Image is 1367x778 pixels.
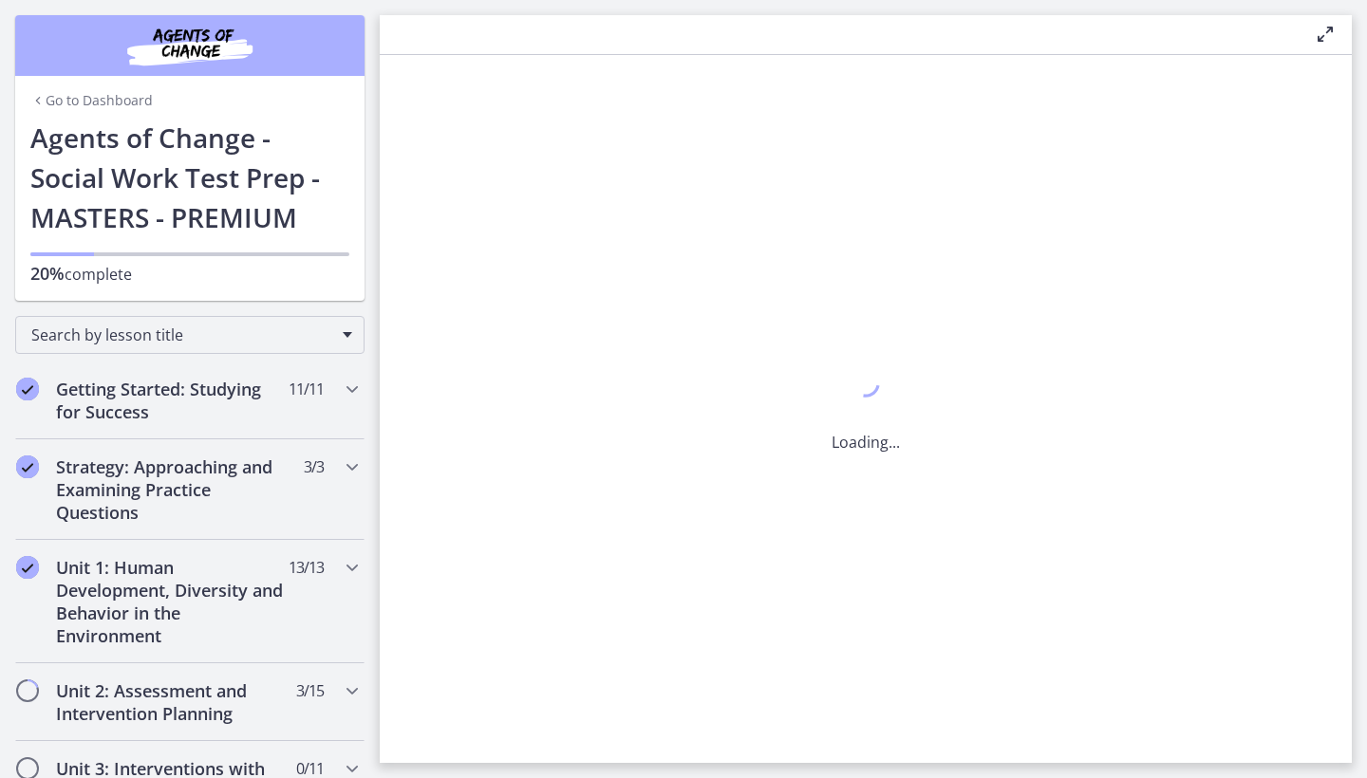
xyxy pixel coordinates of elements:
[304,455,324,478] span: 3 / 3
[30,262,65,285] span: 20%
[832,364,900,408] div: 1
[16,378,39,400] i: Completed
[15,316,365,354] div: Search by lesson title
[30,262,349,286] p: complete
[56,455,288,524] h2: Strategy: Approaching and Examining Practice Questions
[56,556,288,647] h2: Unit 1: Human Development, Diversity and Behavior in the Environment
[56,378,288,423] h2: Getting Started: Studying for Success
[30,91,153,110] a: Go to Dashboard
[289,378,324,400] span: 11 / 11
[832,431,900,454] p: Loading...
[56,679,288,725] h2: Unit 2: Assessment and Intervention Planning
[76,23,304,68] img: Agents of Change
[16,455,39,478] i: Completed
[296,679,324,702] span: 3 / 15
[289,556,324,579] span: 13 / 13
[16,556,39,579] i: Completed
[30,118,349,237] h1: Agents of Change - Social Work Test Prep - MASTERS - PREMIUM
[31,324,333,345] span: Search by lesson title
